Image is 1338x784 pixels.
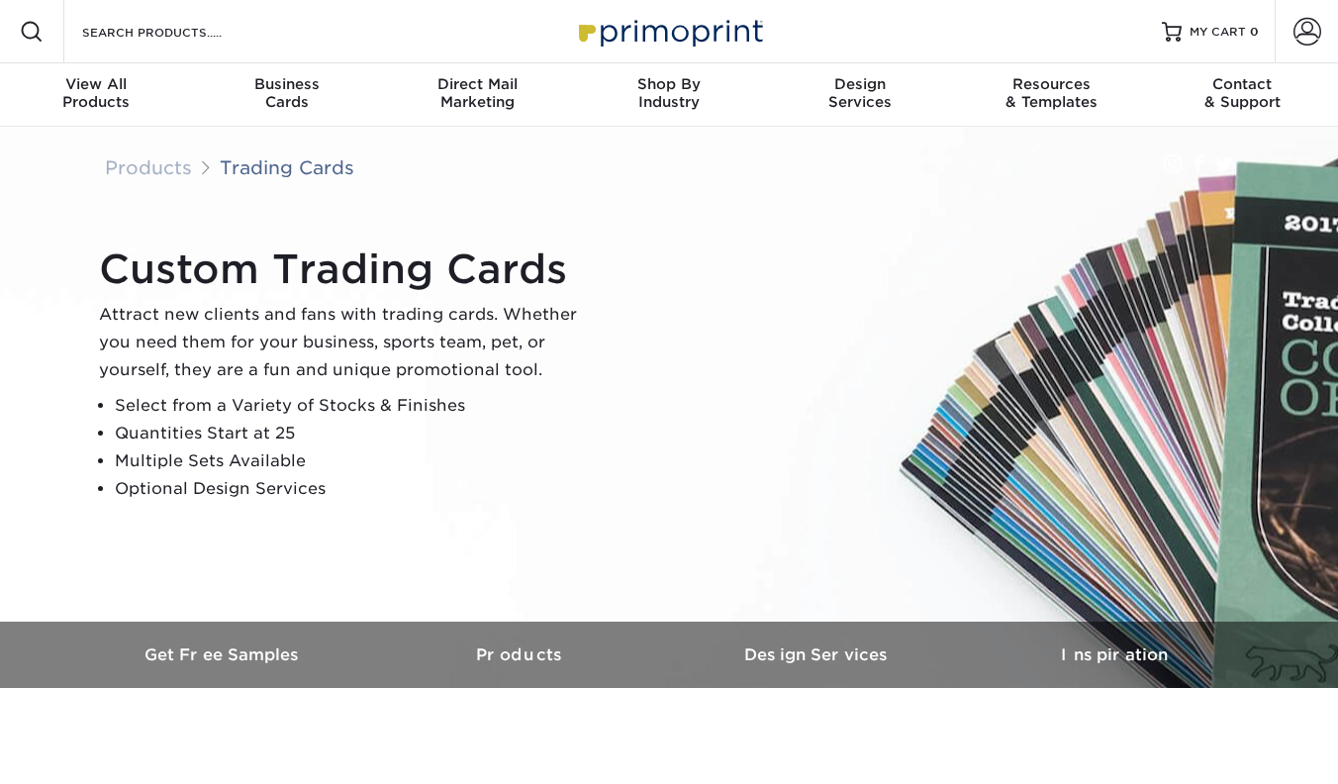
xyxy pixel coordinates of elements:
[669,645,966,664] h3: Design Services
[115,447,594,475] li: Multiple Sets Available
[1147,63,1338,127] a: Contact& Support
[382,75,573,111] div: Marketing
[115,475,594,503] li: Optional Design Services
[75,622,372,688] a: Get Free Samples
[105,156,192,178] a: Products
[966,645,1263,664] h3: Inspiration
[1147,75,1338,111] div: & Support
[372,645,669,664] h3: Products
[80,20,273,44] input: SEARCH PRODUCTS.....
[191,75,382,111] div: Cards
[765,75,956,111] div: Services
[1190,24,1246,41] span: MY CART
[372,622,669,688] a: Products
[966,622,1263,688] a: Inspiration
[956,75,1147,111] div: & Templates
[765,63,956,127] a: DesignServices
[75,645,372,664] h3: Get Free Samples
[669,622,966,688] a: Design Services
[956,63,1147,127] a: Resources& Templates
[382,75,573,93] span: Direct Mail
[115,420,594,447] li: Quantities Start at 25
[220,156,354,178] a: Trading Cards
[573,63,764,127] a: Shop ByIndustry
[570,10,768,52] img: Primoprint
[765,75,956,93] span: Design
[115,392,594,420] li: Select from a Variety of Stocks & Finishes
[99,245,594,293] h1: Custom Trading Cards
[1147,75,1338,93] span: Contact
[382,63,573,127] a: Direct MailMarketing
[99,301,594,384] p: Attract new clients and fans with trading cards. Whether you need them for your business, sports ...
[956,75,1147,93] span: Resources
[573,75,764,111] div: Industry
[1250,25,1259,39] span: 0
[191,63,382,127] a: BusinessCards
[191,75,382,93] span: Business
[573,75,764,93] span: Shop By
